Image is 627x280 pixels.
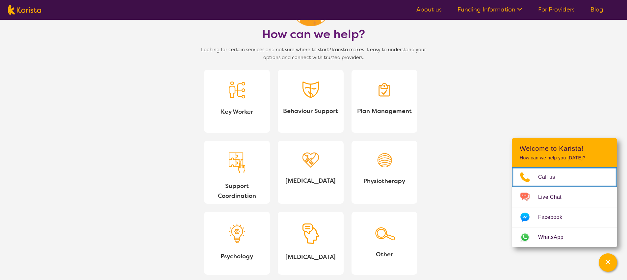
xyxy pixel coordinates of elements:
a: Support Coordination iconSupport Coordination [204,141,270,204]
p: How can we help you [DATE]? [520,155,609,161]
a: Key Worker iconKey Worker [204,70,270,133]
a: About us [416,6,442,13]
a: Psychology iconPsychology [204,212,270,275]
a: For Providers [538,6,575,13]
img: Speech Therapy icon [302,223,319,244]
a: Search iconOther [352,212,417,275]
h2: Welcome to Karista! [520,145,609,152]
img: Karista logo [8,5,41,15]
span: [MEDICAL_DATA] [283,252,338,262]
a: Funding Information [457,6,522,13]
a: Physiotherapy iconPhysiotherapy [352,141,417,204]
span: Plan Management [357,106,412,116]
img: Plan Management icon [376,82,393,98]
img: Support Coordination icon [229,152,245,173]
a: Speech Therapy icon[MEDICAL_DATA] [278,212,344,275]
img: Behaviour Support icon [302,82,319,98]
span: Behaviour Support [283,106,338,116]
div: Channel Menu [512,138,617,247]
span: Live Chat [538,192,569,202]
span: Call us [538,172,563,182]
a: Behaviour Support iconBehaviour Support [278,70,344,133]
a: Blog [590,6,603,13]
ul: Choose channel [512,167,617,247]
img: Key Worker icon [229,82,245,99]
span: Physiotherapy [357,176,412,186]
span: Looking for certain services and not sure where to start? Karista makes it easy to understand you... [195,46,432,62]
img: Psychology icon [229,223,245,243]
img: Physiotherapy icon [376,152,393,168]
span: Psychology [209,251,265,261]
span: [MEDICAL_DATA] [283,176,338,186]
span: Key Worker [209,107,265,117]
span: WhatsApp [538,232,571,242]
span: Other [357,249,412,259]
h1: How can we help? [262,26,365,42]
span: Facebook [538,212,570,222]
a: Web link opens in a new tab. [512,227,617,247]
a: Occupational Therapy icon[MEDICAL_DATA] [278,141,344,204]
img: Occupational Therapy icon [302,152,319,168]
span: Support Coordination [209,181,265,201]
img: Search icon [373,223,396,241]
a: Plan Management iconPlan Management [352,70,417,133]
button: Channel Menu [599,253,617,272]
